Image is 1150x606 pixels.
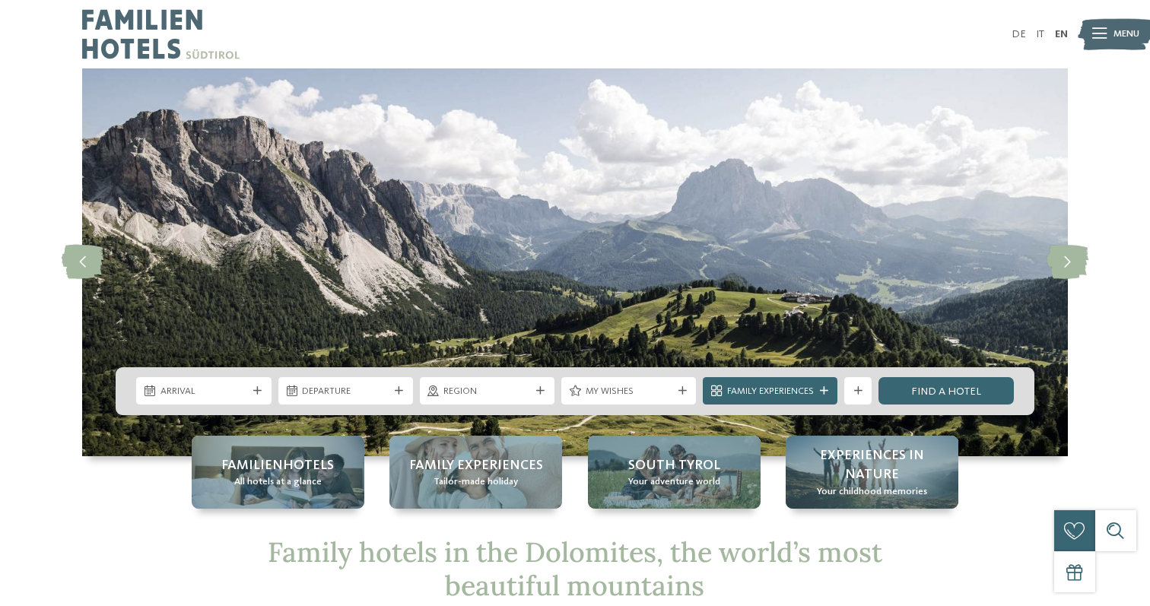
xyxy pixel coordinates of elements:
a: EN [1055,29,1068,40]
span: South Tyrol [628,456,720,475]
span: Family Experiences [727,385,814,398]
span: Region [443,385,530,398]
span: My wishes [586,385,672,398]
a: Find a hotel [878,377,1013,405]
a: Family hotels in the Dolomites: Holidays in the realm of the Pale Mountains Family Experiences Ta... [389,436,562,509]
span: Departure [302,385,389,398]
span: Family Experiences [409,456,543,475]
a: IT [1036,29,1044,40]
a: DE [1012,29,1026,40]
span: Experiences in nature [799,446,945,484]
span: Your childhood memories [817,485,927,499]
a: Family hotels in the Dolomites: Holidays in the realm of the Pale Mountains Experiences in nature... [786,436,958,509]
span: Tailor-made holiday [434,475,518,489]
span: Your adventure world [628,475,720,489]
a: Family hotels in the Dolomites: Holidays in the realm of the Pale Mountains Familienhotels All ho... [192,436,364,509]
img: Family hotels in the Dolomites: Holidays in the realm of the Pale Mountains [82,68,1068,456]
span: Menu [1113,27,1139,41]
span: All hotels at a glance [234,475,322,489]
span: Arrival [160,385,247,398]
a: Family hotels in the Dolomites: Holidays in the realm of the Pale Mountains South Tyrol Your adve... [588,436,761,509]
span: Familienhotels [221,456,334,475]
span: Family hotels in the Dolomites, the world’s most beautiful mountains [268,535,882,602]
